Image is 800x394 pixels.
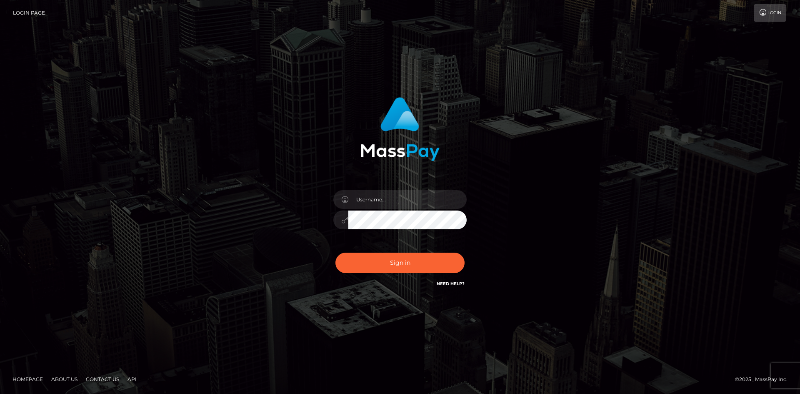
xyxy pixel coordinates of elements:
a: API [124,373,140,386]
a: Homepage [9,373,46,386]
a: Login Page [13,4,45,22]
a: Need Help? [437,281,465,286]
input: Username... [348,190,467,209]
img: MassPay Login [360,97,440,161]
a: Contact Us [82,373,122,386]
a: Login [754,4,786,22]
button: Sign in [335,253,465,273]
div: © 2025 , MassPay Inc. [735,375,794,384]
a: About Us [48,373,81,386]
